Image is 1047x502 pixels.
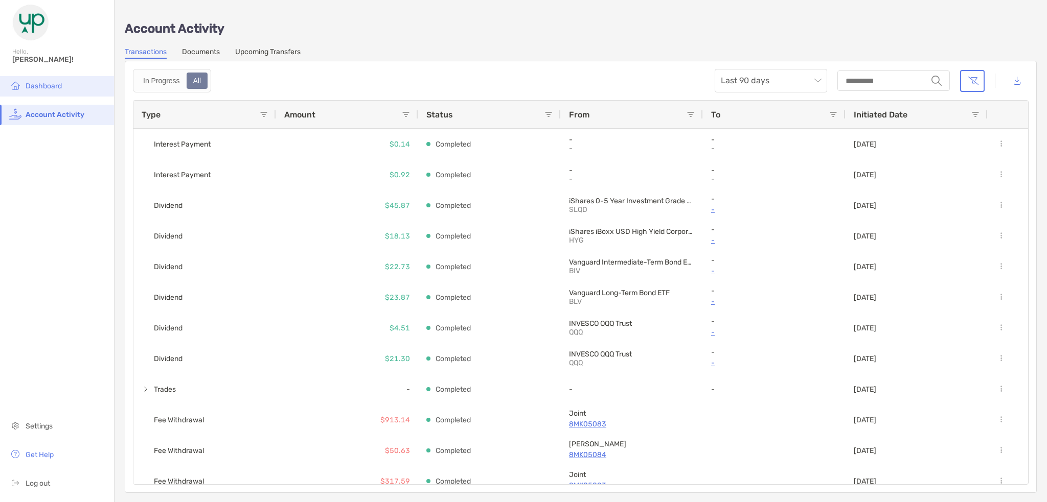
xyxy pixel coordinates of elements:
p: - [711,286,837,295]
span: Status [426,110,453,119]
p: - [711,295,837,308]
span: Trades [154,381,176,398]
p: Joint [569,470,695,479]
a: - [711,356,837,369]
p: Completed [436,260,471,273]
img: settings icon [9,419,21,432]
p: Completed [436,199,471,212]
p: - [711,256,837,265]
button: Clear filters [960,70,985,92]
span: Fee Withdrawal [154,442,204,459]
p: Completed [436,291,471,304]
p: [DATE] [854,232,876,241]
p: Completed [436,444,471,457]
p: BLV [569,297,641,306]
img: get-help icon [9,448,21,460]
span: Dividend [154,289,183,306]
p: - [711,317,837,326]
p: [DATE] [854,140,876,149]
a: 8MK05084 [569,448,695,461]
span: Dividend [154,258,183,275]
p: $4.51 [390,322,410,334]
p: - [569,144,641,153]
div: segmented control [133,69,211,92]
p: - [711,135,837,144]
a: - [711,234,837,247]
p: - [711,225,837,234]
a: Documents [182,47,220,59]
p: Completed [436,230,471,243]
span: Fee Withdrawal [154,473,204,490]
span: Dividend [154,228,183,245]
p: Completed [436,352,471,365]
p: $21.30 [385,352,410,365]
span: Settings [26,422,53,431]
span: Account Activity [26,110,84,119]
a: 8MK05083 [569,479,695,492]
img: logout icon [9,476,21,489]
span: Fee Withdrawal [154,412,204,428]
p: Vanguard Intermediate-Term Bond ETF [569,258,695,267]
p: - [569,175,641,183]
p: - [569,385,695,394]
a: - [711,326,837,339]
p: [DATE] [854,354,876,363]
span: From [569,110,589,119]
span: Dividend [154,320,183,337]
p: INVESCO QQQ Trust [569,319,695,328]
a: - [711,203,837,216]
span: [PERSON_NAME]! [12,55,108,64]
a: Upcoming Transfers [235,47,301,59]
p: QQQ [569,358,641,367]
img: household icon [9,79,21,91]
p: $45.87 [385,199,410,212]
p: - [711,195,837,203]
p: iShares iBoxx USD High Yield Corporate Bond ETF [569,227,695,236]
span: Initiated Date [854,110,907,119]
span: Log out [26,479,50,488]
p: - [711,166,837,175]
p: [DATE] [854,385,876,394]
p: Completed [436,383,471,396]
span: To [711,110,720,119]
span: Interest Payment [154,136,211,153]
p: iShares 0-5 Year Investment Grade Corporate Bond E [569,197,695,205]
a: - [711,265,837,277]
p: [DATE] [854,324,876,332]
p: Completed [436,414,471,426]
p: Joint [569,409,695,418]
p: Account Activity [125,22,1037,35]
div: All [188,74,207,88]
span: Last 90 days [721,69,821,92]
p: - [711,175,783,183]
p: [DATE] [854,171,876,179]
span: Dividend [154,197,183,214]
p: [DATE] [854,416,876,424]
img: activity icon [9,108,21,120]
p: [DATE] [854,446,876,455]
p: QQQ [569,328,641,337]
p: Roth IRA [569,440,695,448]
p: - [711,385,837,394]
p: Vanguard Long-Term Bond ETF [569,289,695,297]
p: $0.92 [390,169,410,181]
p: Completed [436,322,471,334]
div: In Progress [138,74,186,88]
a: Transactions [125,47,167,59]
a: 8MK05083 [569,418,695,431]
p: $50.63 [385,444,410,457]
p: [DATE] [854,262,876,271]
img: input icon [931,76,942,86]
p: INVESCO QQQ Trust [569,350,695,358]
img: Zoe Logo [12,4,49,41]
span: Dashboard [26,82,62,90]
span: Interest Payment [154,166,211,183]
span: Type [142,110,161,119]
